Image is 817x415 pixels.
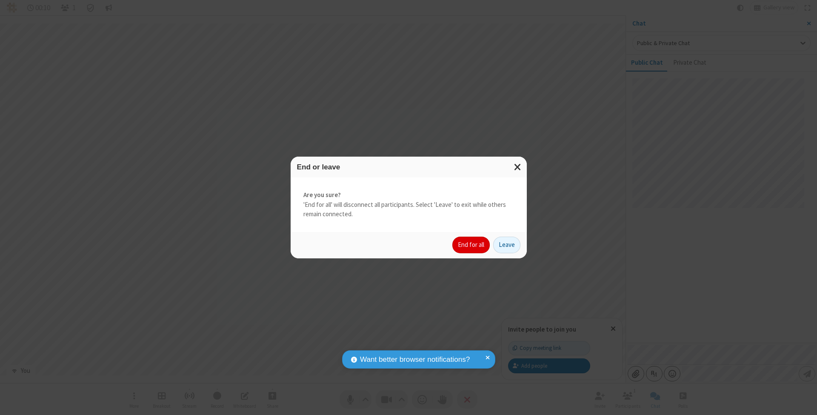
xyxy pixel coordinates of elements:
[303,190,514,200] strong: Are you sure?
[297,163,520,171] h3: End or leave
[291,177,527,232] div: 'End for all' will disconnect all participants. Select 'Leave' to exit while others remain connec...
[509,157,527,177] button: Close modal
[360,354,470,365] span: Want better browser notifications?
[452,237,490,254] button: End for all
[493,237,520,254] button: Leave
